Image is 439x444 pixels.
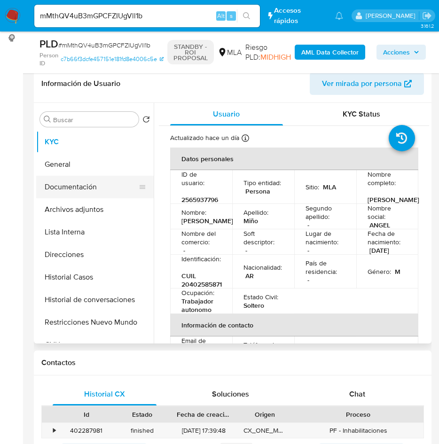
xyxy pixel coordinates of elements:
div: • [53,426,55,435]
span: MIDHIGH [260,52,291,62]
span: s [230,11,233,20]
button: General [36,153,154,176]
p: Nombre del comercio : [181,229,221,246]
p: Género : [368,267,391,276]
p: - [307,276,309,284]
p: 2565937796 [181,195,218,204]
p: Teléfono de contacto : [243,341,283,358]
span: KYC Status [343,109,380,119]
th: Datos personales [170,148,418,170]
button: Historial Casos [36,266,154,288]
input: Buscar [53,116,135,124]
p: M [395,267,400,276]
b: AML Data Collector [301,45,359,60]
p: Lugar de nacimiento : [306,229,345,246]
div: MLA [218,47,242,58]
h1: Información de Usuario [41,79,120,88]
div: Fecha de creación [177,410,230,419]
p: STANDBY - ROI PROPOSAL [167,40,214,64]
div: Origen [243,410,286,419]
button: Archivos adjuntos [36,198,154,221]
div: Proceso [299,410,417,419]
span: # mMthQV4uB3mGPCFZIUgVll1b [58,40,150,50]
div: Estado [121,410,164,419]
button: AML Data Collector [295,45,365,60]
p: Persona [245,187,270,195]
span: Ver mirada por persona [322,72,402,95]
h1: Contactos [41,358,424,367]
p: País de residencia : [306,259,345,276]
p: Email de contacto : [181,336,221,353]
p: ANGEL [369,221,390,229]
span: Riesgo PLD: [245,42,291,62]
p: Soltero [243,301,264,310]
p: MLA [323,183,336,191]
p: [DATE] [369,246,389,255]
button: Restricciones Nuevo Mundo [36,311,154,334]
p: - [307,221,309,229]
div: PF - Inhabilitaciones [293,423,423,438]
button: Direcciones [36,243,154,266]
b: PLD [39,36,58,51]
p: Nombre completo : [368,170,407,187]
div: CX_ONE_MANUAL [237,423,293,438]
p: Nombre : [181,208,206,217]
p: Estado Civil : [243,293,278,301]
p: - [245,246,247,255]
p: Soft descriptor : [243,229,283,246]
p: Ocupación : [181,288,214,297]
p: valeria.duch@mercadolibre.com [366,11,419,20]
button: Historial de conversaciones [36,288,154,311]
p: CUIL 20402585871 [181,272,222,288]
button: search-icon [237,9,256,23]
span: Alt [217,11,225,20]
div: Id [65,410,108,419]
a: c7b66f3dcfe457151e181fd8e4006c5e [61,51,163,68]
button: Volver al orden por defecto [142,116,150,126]
span: Chat [349,389,365,399]
div: 402287981 [58,423,114,438]
p: - [307,246,309,255]
p: Nombre social : [368,204,407,221]
p: [PERSON_NAME] [181,217,233,225]
b: Person ID [39,51,59,68]
button: Ver mirada por persona [310,72,424,95]
p: Apellido : [243,208,268,217]
th: Información de contacto [170,314,418,336]
div: [DATE] 17:39:48 [170,423,237,438]
p: Identificación : [181,255,221,263]
span: Usuario [213,109,240,119]
button: CVU [36,334,154,356]
button: Acciones [376,45,426,60]
p: AR [245,272,254,280]
p: Miño [243,217,258,225]
a: Salir [422,11,432,21]
p: Sitio : [306,183,319,191]
p: Tipo entidad : [243,179,281,187]
p: ID de usuario : [181,170,221,187]
p: Trabajador autonomo [181,297,217,314]
span: Historial CX [84,389,125,399]
span: Acciones [383,45,410,60]
a: Notificaciones [335,12,343,20]
p: Segundo apellido : [306,204,345,221]
p: Nacionalidad : [243,263,282,272]
button: Documentación [36,176,146,198]
span: Soluciones [212,389,249,399]
button: KYC [36,131,154,153]
button: Buscar [44,116,51,123]
input: Buscar usuario o caso... [34,10,260,22]
span: 3.161.2 [421,22,434,30]
p: Actualizado hace un día [170,133,239,142]
span: Accesos rápidos [274,6,326,25]
p: - [183,246,185,255]
p: Fecha de nacimiento : [368,229,407,246]
p: [PERSON_NAME] [368,195,419,204]
div: finished [114,423,170,438]
button: Lista Interna [36,221,154,243]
